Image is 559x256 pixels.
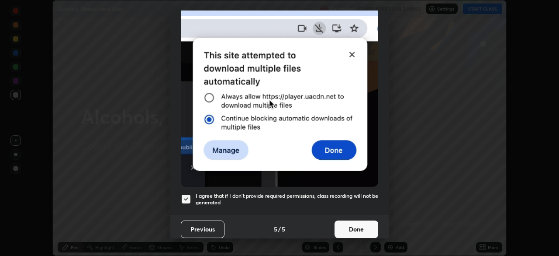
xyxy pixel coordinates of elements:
h4: 5 [282,224,285,234]
h4: 5 [274,224,277,234]
button: Done [335,221,378,238]
h5: I agree that if I don't provide required permissions, class recording will not be generated [196,193,378,206]
button: Previous [181,221,224,238]
h4: / [278,224,281,234]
